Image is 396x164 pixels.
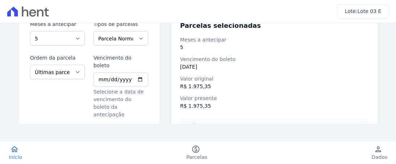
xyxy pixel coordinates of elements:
[93,54,148,69] label: Vencimento do boleto
[374,145,383,154] i: person
[93,21,148,28] label: Tipos de parcelas
[30,21,85,28] label: Meses a antecipar
[180,56,369,63] dt: Vencimento do boleto
[191,145,200,154] i: paid
[218,118,266,134] th: Vencimento
[180,21,369,30] h3: Parcelas selecionadas
[180,118,218,134] th: Número
[10,145,19,154] i: home
[345,8,381,15] h3: Lote:
[180,102,369,110] dd: R$ 1.975,35
[267,118,310,134] th: Valor
[357,8,381,14] span: Lote 03 E
[9,154,22,161] span: Início
[93,88,148,118] p: Selecione a data de vencimento do boleto da antecipação
[30,54,85,62] label: Ordem da parcela
[180,63,369,71] dd: [DATE]
[371,154,387,161] span: Dados
[363,145,396,161] a: personDados
[186,154,207,161] span: Parcelas
[310,118,369,134] th: Valor presente
[180,83,369,90] dd: R$ 1.975,35
[178,145,216,161] a: paidParcelas
[180,95,369,102] dt: Valor presente
[180,36,369,44] dt: Meses a antecipar
[180,44,369,51] dd: 5
[180,75,369,83] dt: Valor original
